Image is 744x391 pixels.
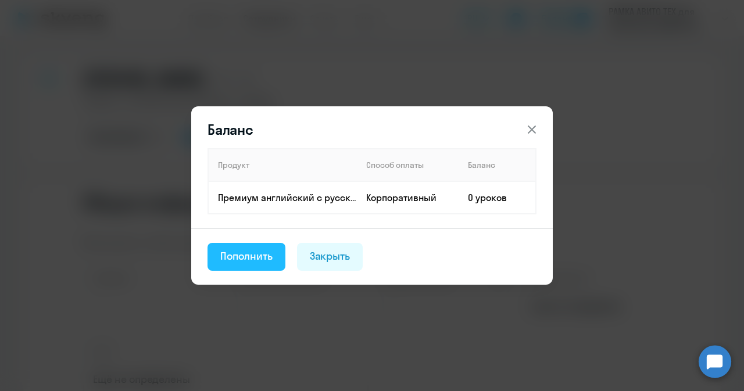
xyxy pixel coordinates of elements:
[297,243,363,271] button: Закрыть
[357,181,459,214] td: Корпоративный
[208,243,285,271] button: Пополнить
[218,191,356,204] p: Премиум английский с русскоговорящим преподавателем
[459,149,536,181] th: Баланс
[310,249,350,264] div: Закрыть
[220,249,273,264] div: Пополнить
[191,120,553,139] header: Баланс
[357,149,459,181] th: Способ оплаты
[459,181,536,214] td: 0 уроков
[208,149,357,181] th: Продукт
